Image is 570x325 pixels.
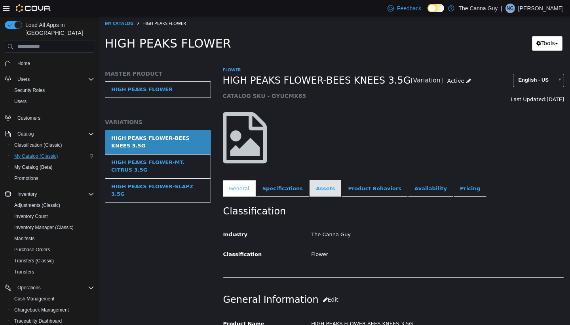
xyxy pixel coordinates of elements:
a: Transfers [11,267,37,277]
a: HIGH PEAKS FLOWER [6,65,112,82]
span: Product Name [124,304,165,310]
div: HIGH PEAKS FLOWER-BEES KNEES 3.5G [12,118,106,134]
span: Industry [124,215,149,221]
a: Manifests [11,234,38,243]
button: My Catalog (Beta) [8,162,97,173]
p: | [501,4,502,13]
span: Security Roles [14,87,45,94]
a: Feedback [384,0,424,16]
span: My Catalog (Classic) [14,153,58,159]
button: Operations [14,283,44,292]
span: Transfers [11,267,94,277]
span: Classification (Classic) [11,140,94,150]
span: My Catalog (Beta) [14,164,53,170]
button: Catalog [2,128,97,140]
span: Transfers (Classic) [11,256,94,266]
div: HIGH PEAKS FLOWER-SLAPZ 3.5G [12,166,106,182]
a: Inventory Manager (Classic) [11,223,77,232]
span: Catalog [17,131,34,137]
span: Inventory Count [14,213,48,220]
span: Chargeback Management [11,305,94,315]
button: Tools [433,20,464,34]
span: Customers [14,113,94,122]
a: Home [14,59,33,68]
button: Classification (Classic) [8,140,97,151]
p: [PERSON_NAME] [518,4,564,13]
span: Inventory [14,189,94,199]
a: My Catalog (Classic) [11,151,61,161]
div: HIGH PEAKS FLOWER-BEES KNEES 3.5G [206,301,471,315]
img: Cova [16,4,51,12]
button: My Catalog (Classic) [8,151,97,162]
span: Manifests [14,235,34,242]
a: Transfers (Classic) [11,256,57,266]
span: Purchase Orders [11,245,94,254]
span: Adjustments (Classic) [14,202,60,208]
button: Security Roles [8,85,97,96]
a: Availability [309,164,354,181]
span: Inventory Count [11,212,94,221]
span: Users [17,76,30,82]
button: Inventory Count [8,211,97,222]
span: Security Roles [11,86,94,95]
button: Cash Management [8,293,97,304]
span: Traceabilty Dashboard [14,318,62,324]
span: My Catalog (Classic) [11,151,94,161]
button: Transfers [8,266,97,277]
span: [DATE] [448,80,465,86]
input: Dark Mode [427,4,444,12]
div: HIGH PEAKS FLOWER-MT. CITRUS 3.5G [12,142,106,158]
span: Active [348,61,365,68]
span: Inventory Manager (Classic) [11,223,94,232]
span: HIGH PEAKS FLOWER [44,4,87,10]
button: Promotions [8,173,97,184]
span: Cash Management [11,294,94,304]
span: Chargeback Management [14,307,69,313]
h2: General Information [124,276,465,291]
a: My Catalog [6,4,34,10]
span: Customers [17,115,40,121]
div: Nick Grosso [505,4,515,13]
button: Users [14,75,33,84]
p: The Canna Guy [458,4,498,13]
a: Classification (Classic) [11,140,65,150]
button: Home [2,57,97,69]
a: Adjustments (Classic) [11,201,63,210]
button: Adjustments (Classic) [8,200,97,211]
span: Last Updated: [412,80,448,86]
a: My Catalog (Beta) [11,162,56,172]
button: Transfers (Classic) [8,255,97,266]
span: Operations [14,283,94,292]
a: Promotions [11,174,42,183]
span: Transfers (Classic) [14,258,54,264]
span: Home [17,60,30,67]
h5: VARIATIONS [6,102,112,109]
a: Inventory Count [11,212,51,221]
span: Feedback [397,4,421,12]
a: Cash Management [11,294,57,304]
span: Users [14,75,94,84]
span: Adjustments (Classic) [11,201,94,210]
span: Catalog [14,129,94,139]
span: Users [11,97,94,106]
span: My Catalog (Beta) [11,162,94,172]
span: Purchase Orders [14,247,50,253]
span: Inventory Manager (Classic) [14,224,74,231]
h2: Classification [124,189,465,201]
a: Specifications [157,164,210,181]
h5: CATALOG SKU - GYUCMX85 [124,76,377,83]
small: [Variation] [312,61,344,68]
a: Customers [14,113,44,123]
span: English - US [414,58,454,70]
button: Chargeback Management [8,304,97,315]
a: General [124,164,157,181]
span: Operations [17,285,41,291]
button: Inventory Manager (Classic) [8,222,97,233]
div: The Canna Guy [206,212,471,226]
span: Promotions [14,175,38,182]
button: Inventory [2,189,97,200]
div: Flower [206,231,471,245]
button: Inventory [14,189,40,199]
a: Chargeback Management [11,305,72,315]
